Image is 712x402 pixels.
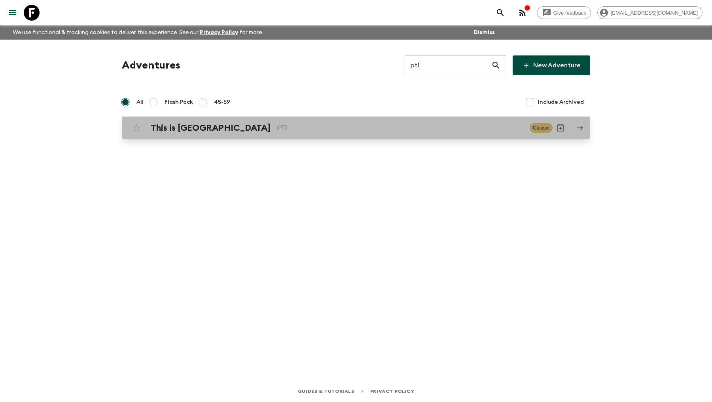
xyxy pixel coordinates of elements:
[370,387,414,396] a: Privacy Policy
[298,387,354,396] a: Guides & Tutorials
[200,30,238,35] a: Privacy Policy
[553,120,568,136] button: Archive
[122,57,180,73] h1: Adventures
[405,54,491,76] input: e.g. AR1, Argentina
[513,55,590,75] a: New Adventure
[5,5,21,21] button: menu
[277,123,523,133] p: PT1
[165,98,193,106] span: Flash Pack
[122,116,590,139] a: This is [GEOGRAPHIC_DATA]PT1ClassicArchive
[214,98,230,106] span: 45-59
[492,5,508,21] button: search adventures
[151,123,271,133] h2: This is [GEOGRAPHIC_DATA]
[537,6,591,19] a: Give feedback
[530,123,553,133] span: Classic
[538,98,584,106] span: Include Archived
[549,10,591,16] span: Give feedback
[472,27,497,38] button: Dismiss
[136,98,144,106] span: All
[597,6,703,19] div: [EMAIL_ADDRESS][DOMAIN_NAME]
[9,25,266,40] p: We use functional & tracking cookies to deliver this experience. See our for more.
[606,10,702,16] span: [EMAIL_ADDRESS][DOMAIN_NAME]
